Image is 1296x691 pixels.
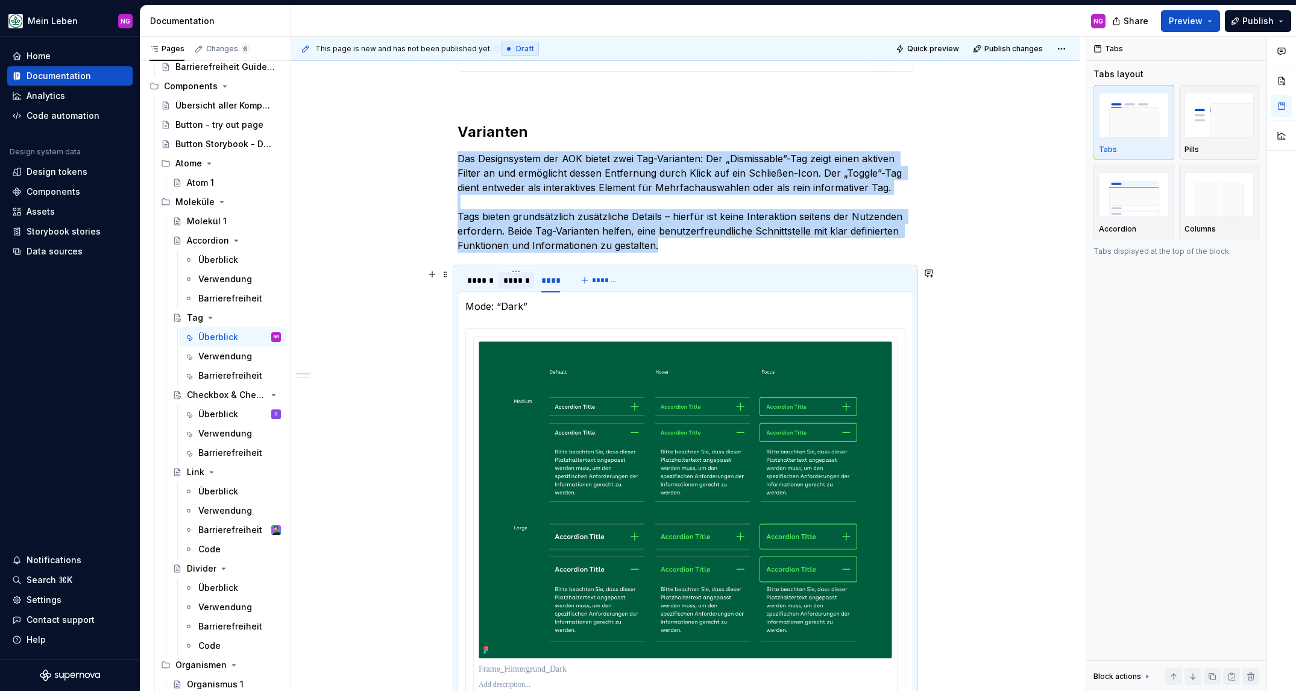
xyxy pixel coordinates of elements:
div: Verwendung [198,505,252,517]
button: placeholderColumns [1179,165,1260,239]
button: Help [7,630,133,649]
div: Notifications [27,554,81,566]
div: Documentation [27,70,91,82]
svg: Supernova Logo [40,669,100,681]
button: Preview [1161,10,1220,32]
img: placeholder [1184,172,1254,216]
a: Barrierefreiheit [179,617,286,636]
div: Verwendung [198,350,252,362]
div: Components [27,186,80,198]
span: Publish changes [984,44,1043,54]
div: Barrierefreiheit [198,447,262,459]
a: Button - try out page [156,115,286,134]
div: Moleküle [156,192,286,212]
div: Tag [187,312,203,324]
div: Barrierefreiheit [198,292,262,304]
a: Verwendung [179,598,286,617]
a: Assets [7,202,133,221]
a: Molekül 1 [168,212,286,231]
button: placeholderAccordion [1093,165,1174,239]
button: Notifications [7,551,133,570]
div: Organismen [175,659,227,671]
div: Überblick [198,331,238,343]
div: Mein Leben [28,15,78,27]
p: Columns [1184,224,1216,234]
div: Design tokens [27,166,87,178]
button: Quick preview [892,40,964,57]
div: Barrierefreiheit Guidelines [175,61,275,73]
div: Barrierefreiheit [198,370,262,382]
a: Verwendung [179,501,286,520]
span: 6 [241,44,250,54]
a: Verwendung [179,270,286,289]
a: Home [7,46,133,66]
div: Assets [27,206,55,218]
div: Molekül 1 [187,215,227,227]
h2: Varianten [458,122,913,142]
img: df5db9ef-aba0-4771-bf51-9763b7497661.png [8,14,23,28]
a: Checkbox & Checkbox Group [168,385,286,405]
span: Draft [516,44,534,54]
div: Überblick [198,582,238,594]
div: Verwendung [198,273,252,285]
img: Samuel [271,525,281,535]
a: Storybook stories [7,222,133,241]
p: Pills [1184,145,1199,154]
div: Verwendung [198,601,252,613]
p: Tabs displayed at the top of the block. [1093,247,1259,256]
span: Preview [1169,15,1203,27]
a: Verwendung [179,424,286,443]
p: Mode: “Dark” [465,299,905,314]
div: Data sources [27,245,83,257]
span: Share [1124,15,1148,27]
div: Überblick [198,254,238,266]
a: Link [168,462,286,482]
p: Accordion [1099,224,1136,234]
img: placeholder [1099,172,1169,216]
a: Überblick [179,482,286,501]
a: Accordion [168,231,286,250]
a: Tag [168,308,286,327]
div: Search ⌘K [27,574,72,586]
span: Quick preview [907,44,959,54]
div: Barrierefreiheit [198,620,262,633]
div: Changes [206,44,250,54]
button: Share [1106,10,1156,32]
div: Checkbox & Checkbox Group [187,389,266,401]
div: Divider [187,563,216,575]
a: Design tokens [7,162,133,181]
div: S [274,408,278,420]
a: Code [179,540,286,559]
div: Documentation [150,15,286,27]
div: NG [1093,16,1103,26]
div: Atome [175,157,202,169]
div: Components [145,77,286,96]
div: Organismus 1 [187,678,244,690]
a: ÜberblickNG [179,327,286,347]
div: Atom 1 [187,177,214,189]
div: Code [198,640,221,652]
a: Settings [7,590,133,610]
div: NG [121,16,130,26]
a: BarrierefreiheitSamuel [179,520,286,540]
div: Pages [149,44,184,54]
span: This page is new and has not been published yet. [315,44,492,54]
div: Barrierefreiheit [198,524,262,536]
div: Moleküle [175,196,215,208]
img: placeholder [1099,93,1169,137]
a: Code [179,636,286,655]
div: Analytics [27,90,65,102]
a: Components [7,182,133,201]
div: Home [27,50,51,62]
a: Divider [168,559,286,578]
button: Contact support [7,610,133,629]
div: Code automation [27,110,99,122]
a: Data sources [7,242,133,261]
div: Button - try out page [175,119,263,131]
div: Organismen [156,655,286,675]
div: Button Storybook - Durchstich! [175,138,275,150]
a: Überblick [179,250,286,270]
div: Übersicht aller Komponenten [175,99,275,112]
span: Publish [1242,15,1274,27]
a: Code automation [7,106,133,125]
